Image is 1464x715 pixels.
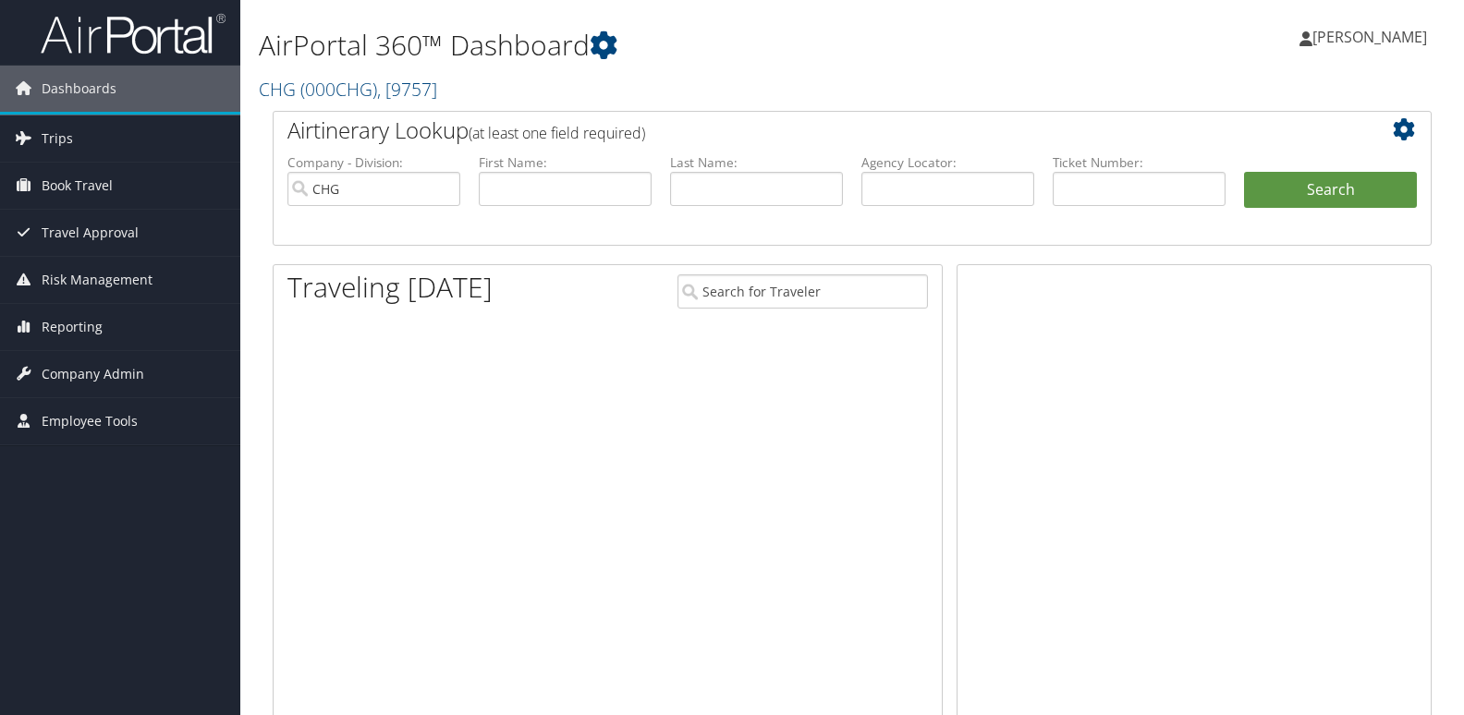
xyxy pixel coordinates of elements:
[1244,172,1417,209] button: Search
[300,77,377,102] span: ( 000CHG )
[42,257,152,303] span: Risk Management
[42,210,139,256] span: Travel Approval
[479,153,652,172] label: First Name:
[42,351,144,397] span: Company Admin
[42,163,113,209] span: Book Travel
[861,153,1034,172] label: Agency Locator:
[377,77,437,102] span: , [ 9757 ]
[287,268,493,307] h1: Traveling [DATE]
[469,123,645,143] span: (at least one field required)
[287,153,460,172] label: Company - Division:
[41,12,226,55] img: airportal-logo.png
[259,26,1050,65] h1: AirPortal 360™ Dashboard
[42,66,116,112] span: Dashboards
[670,153,843,172] label: Last Name:
[1299,9,1446,65] a: [PERSON_NAME]
[259,77,437,102] a: CHG
[1312,27,1427,47] span: [PERSON_NAME]
[677,274,928,309] input: Search for Traveler
[287,115,1321,146] h2: Airtinerary Lookup
[42,398,138,444] span: Employee Tools
[1053,153,1226,172] label: Ticket Number:
[42,304,103,350] span: Reporting
[42,115,73,162] span: Trips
